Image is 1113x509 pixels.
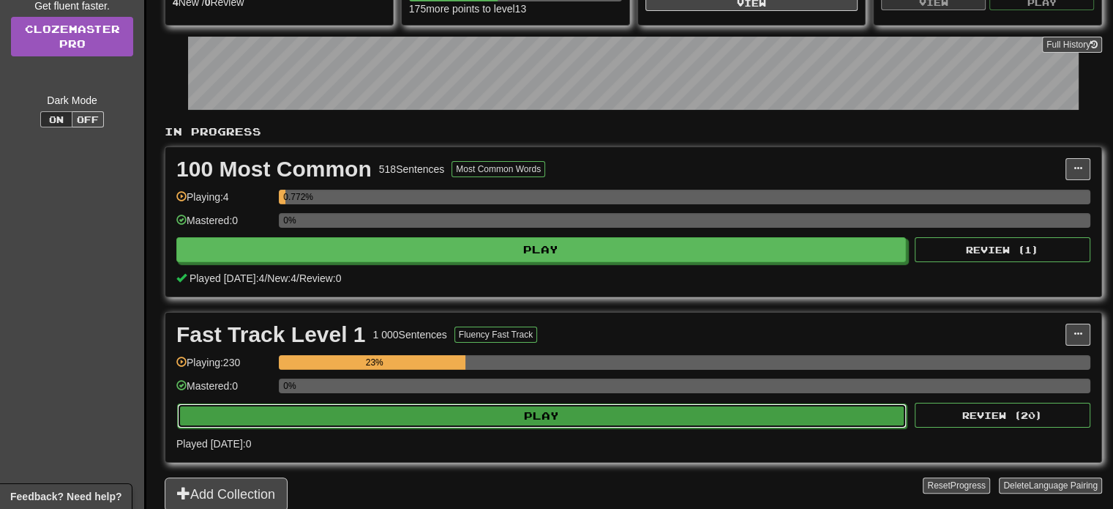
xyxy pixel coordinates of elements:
[11,93,133,108] div: Dark Mode
[176,355,271,379] div: Playing: 230
[373,327,447,342] div: 1 000 Sentences
[176,324,366,346] div: Fast Track Level 1
[283,190,285,204] div: 0.772%
[451,161,545,177] button: Most Common Words
[409,1,622,16] div: 175 more points to level 13
[923,478,989,494] button: ResetProgress
[264,272,267,284] span: /
[176,438,251,450] span: Played [DATE]: 0
[11,17,133,56] a: ClozemasterPro
[176,158,372,180] div: 100 Most Common
[379,162,445,177] div: 518 Sentences
[296,272,299,284] span: /
[190,272,264,284] span: Played [DATE]: 4
[454,327,537,343] button: Fluency Fast Track
[951,480,986,491] span: Progress
[299,272,342,284] span: Review: 0
[176,237,906,262] button: Play
[72,111,104,127] button: Off
[267,272,296,284] span: New: 4
[915,403,1090,428] button: Review (20)
[40,111,72,127] button: On
[10,489,121,504] span: Open feedback widget
[915,237,1090,262] button: Review (1)
[999,478,1102,494] button: DeleteLanguage Pairing
[177,404,907,428] button: Play
[176,190,271,214] div: Playing: 4
[176,213,271,237] div: Mastered: 0
[176,379,271,403] div: Mastered: 0
[165,125,1102,139] p: In Progress
[1042,37,1102,53] button: Full History
[1029,480,1098,491] span: Language Pairing
[283,355,465,370] div: 23%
